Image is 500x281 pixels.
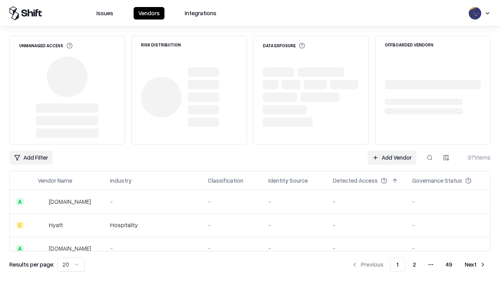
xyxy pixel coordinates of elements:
img: Hyatt [38,221,46,229]
img: primesec.co.il [38,245,46,253]
div: - [208,197,256,206]
div: - [412,197,484,206]
div: C [16,221,24,229]
div: [DOMAIN_NAME] [49,197,91,206]
div: Hyatt [49,221,63,229]
button: 49 [439,258,459,272]
div: Vendor Name [38,176,72,185]
div: Identity Source [268,176,308,185]
button: 2 [407,258,422,272]
div: Hospitality [110,221,195,229]
button: 1 [390,258,405,272]
div: Offboarded Vendors [385,43,434,47]
div: - [110,244,195,253]
div: Data Exposure [263,43,305,49]
div: 971 items [459,153,491,162]
div: Unmanaged Access [19,43,73,49]
nav: pagination [347,258,491,272]
div: - [208,221,256,229]
div: - [412,221,484,229]
div: [DOMAIN_NAME] [49,244,91,253]
div: - [268,221,320,229]
button: Integrations [180,7,221,20]
button: Add Filter [9,151,53,165]
div: Governance Status [412,176,462,185]
p: Results per page: [9,260,54,269]
div: - [110,197,195,206]
div: - [333,221,400,229]
div: Risk Distribution [141,43,181,47]
img: intrado.com [38,198,46,206]
div: - [333,244,400,253]
div: - [208,244,256,253]
div: - [268,197,320,206]
a: Add Vendor [368,151,416,165]
div: Detected Access [333,176,378,185]
button: Next [460,258,491,272]
div: Classification [208,176,243,185]
button: Vendors [134,7,164,20]
div: A [16,198,24,206]
div: A [16,245,24,253]
div: - [268,244,320,253]
div: Industry [110,176,132,185]
button: Issues [92,7,118,20]
div: - [412,244,484,253]
div: - [333,197,400,206]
